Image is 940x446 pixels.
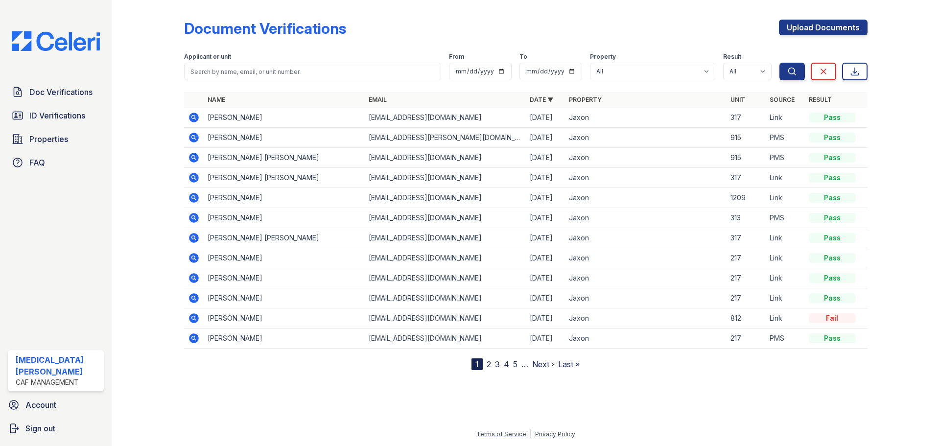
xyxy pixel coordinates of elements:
td: PMS [766,208,805,228]
span: ID Verifications [29,110,85,121]
div: Pass [809,253,856,263]
td: Link [766,248,805,268]
a: Sign out [4,419,108,438]
input: Search by name, email, or unit number [184,63,441,80]
td: [DATE] [526,168,565,188]
td: 217 [727,329,766,349]
td: [PERSON_NAME] [204,248,365,268]
td: [EMAIL_ADDRESS][DOMAIN_NAME] [365,148,526,168]
td: [EMAIL_ADDRESS][DOMAIN_NAME] [365,208,526,228]
td: PMS [766,128,805,148]
td: [DATE] [526,329,565,349]
td: Jaxon [565,148,726,168]
td: [DATE] [526,148,565,168]
td: Jaxon [565,168,726,188]
a: FAQ [8,153,104,172]
div: Pass [809,173,856,183]
td: 217 [727,248,766,268]
td: Link [766,168,805,188]
td: 317 [727,108,766,128]
td: [PERSON_NAME] [204,108,365,128]
td: Jaxon [565,188,726,208]
td: [PERSON_NAME] [204,188,365,208]
a: Unit [730,96,745,103]
div: CAF Management [16,377,100,387]
td: Jaxon [565,268,726,288]
a: Name [208,96,225,103]
td: Jaxon [565,329,726,349]
td: PMS [766,329,805,349]
td: 217 [727,268,766,288]
td: Jaxon [565,288,726,308]
span: Sign out [25,423,55,434]
td: Jaxon [565,228,726,248]
a: ID Verifications [8,106,104,125]
div: 1 [471,358,483,370]
a: 4 [504,359,509,369]
td: [DATE] [526,228,565,248]
td: [DATE] [526,288,565,308]
td: [PERSON_NAME] [204,308,365,329]
div: Pass [809,273,856,283]
label: From [449,53,464,61]
td: [EMAIL_ADDRESS][PERSON_NAME][DOMAIN_NAME] [365,128,526,148]
td: [EMAIL_ADDRESS][DOMAIN_NAME] [365,228,526,248]
td: Jaxon [565,248,726,268]
td: [EMAIL_ADDRESS][DOMAIN_NAME] [365,168,526,188]
div: Pass [809,233,856,243]
td: [PERSON_NAME] [PERSON_NAME] [204,168,365,188]
td: [EMAIL_ADDRESS][DOMAIN_NAME] [365,329,526,349]
div: [MEDICAL_DATA][PERSON_NAME] [16,354,100,377]
td: [EMAIL_ADDRESS][DOMAIN_NAME] [365,248,526,268]
div: Pass [809,293,856,303]
a: Date ▼ [530,96,553,103]
td: 317 [727,168,766,188]
td: [EMAIL_ADDRESS][DOMAIN_NAME] [365,188,526,208]
td: Link [766,308,805,329]
td: 313 [727,208,766,228]
div: Pass [809,213,856,223]
td: [EMAIL_ADDRESS][DOMAIN_NAME] [365,268,526,288]
div: Pass [809,333,856,343]
td: [EMAIL_ADDRESS][DOMAIN_NAME] [365,308,526,329]
a: Source [770,96,795,103]
td: [DATE] [526,268,565,288]
td: Link [766,288,805,308]
a: Email [369,96,387,103]
a: Last » [558,359,580,369]
div: Document Verifications [184,20,346,37]
label: Property [590,53,616,61]
td: [DATE] [526,188,565,208]
a: Property [569,96,602,103]
td: Jaxon [565,308,726,329]
td: [DATE] [526,308,565,329]
td: [DATE] [526,108,565,128]
span: … [521,358,528,370]
td: Link [766,228,805,248]
td: [PERSON_NAME] [204,329,365,349]
a: Next › [532,359,554,369]
td: [DATE] [526,248,565,268]
a: Properties [8,129,104,149]
div: | [530,430,532,438]
div: Pass [809,193,856,203]
a: Result [809,96,832,103]
div: Pass [809,133,856,142]
td: [PERSON_NAME] [PERSON_NAME] [204,148,365,168]
a: Privacy Policy [535,430,575,438]
span: FAQ [29,157,45,168]
td: Jaxon [565,208,726,228]
span: Properties [29,133,68,145]
img: CE_Logo_Blue-a8612792a0a2168367f1c8372b55b34899dd931a85d93a1a3d3e32e68fde9ad4.png [4,31,108,51]
label: To [519,53,527,61]
td: Link [766,188,805,208]
td: 915 [727,128,766,148]
span: Doc Verifications [29,86,93,98]
a: Doc Verifications [8,82,104,102]
div: Pass [809,113,856,122]
td: Link [766,268,805,288]
td: [DATE] [526,208,565,228]
td: [PERSON_NAME] [PERSON_NAME] [204,228,365,248]
div: Pass [809,153,856,163]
